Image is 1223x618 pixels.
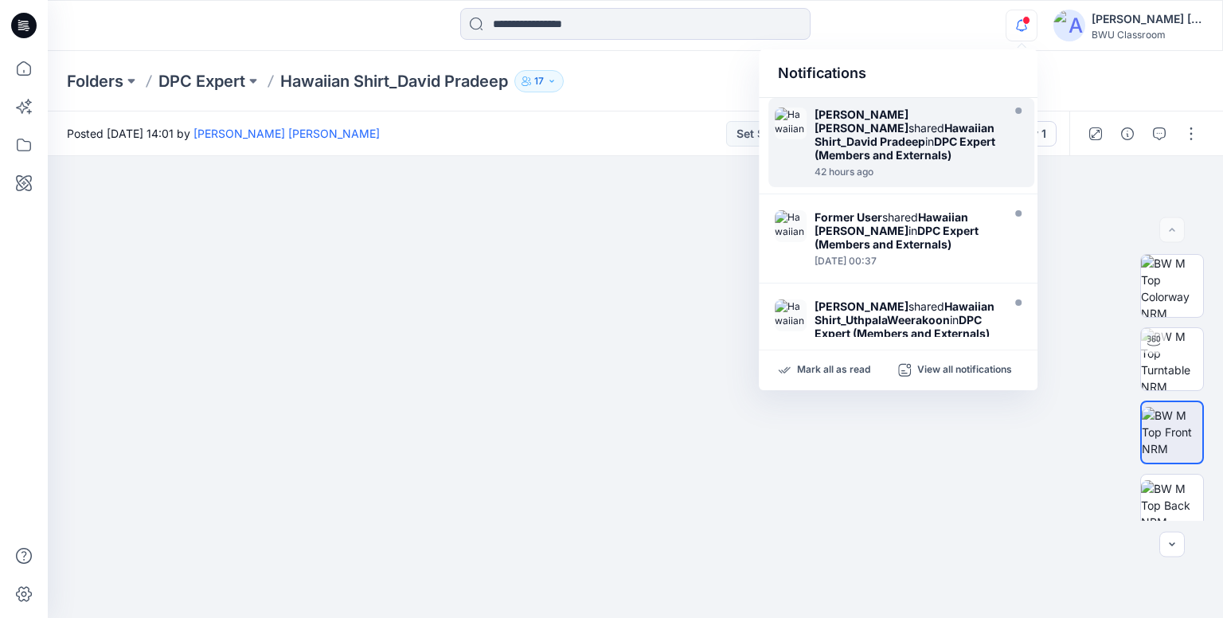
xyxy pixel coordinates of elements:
[775,108,807,139] img: Hawaiian Shirt_David Pradeep
[1141,480,1203,530] img: BW M Top Back NRM
[917,363,1012,377] p: View all notifications
[1115,121,1140,147] button: Details
[1141,255,1203,317] img: BW M Top Colorway NRM
[815,299,998,340] div: shared in
[67,70,123,92] a: Folders
[775,210,807,242] img: Hawaiian Shirt_Lisha Sanders
[815,108,908,135] strong: [PERSON_NAME] [PERSON_NAME]
[815,210,882,224] strong: Former User
[815,299,994,327] strong: Hawaiian Shirt_UthpalaWeerakoon
[815,256,998,267] div: Wednesday, September 24, 2025 00:37
[1092,10,1203,29] div: [PERSON_NAME] [PERSON_NAME] [PERSON_NAME]
[815,210,998,251] div: shared in
[815,299,908,313] strong: [PERSON_NAME]
[815,224,979,251] strong: DPC Expert (Members and Externals)
[193,127,380,140] a: [PERSON_NAME] [PERSON_NAME]
[797,363,870,377] p: Mark all as read
[67,125,380,142] span: Posted [DATE] 14:01 by
[514,70,564,92] button: 17
[815,210,968,237] strong: Hawaiian [PERSON_NAME]
[815,135,995,162] strong: DPC Expert (Members and Externals)
[815,108,998,162] div: shared in
[815,166,998,178] div: Wednesday, September 24, 2025 14:03
[1053,10,1085,41] img: avatar
[815,121,994,148] strong: Hawaiian Shirt_David Pradeep
[534,72,544,90] p: 17
[1092,29,1203,41] div: BWU Classroom
[775,299,807,331] img: Hawaiian Shirt_UthpalaWeerakoon
[1141,328,1203,390] img: BW M Top Turntable NRM
[815,313,990,340] strong: DPC Expert (Members and Externals)
[280,70,508,92] p: Hawaiian Shirt_David Pradeep
[759,49,1037,98] div: Notifications
[1142,407,1202,457] img: BW M Top Front NRM
[158,70,245,92] a: DPC Expert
